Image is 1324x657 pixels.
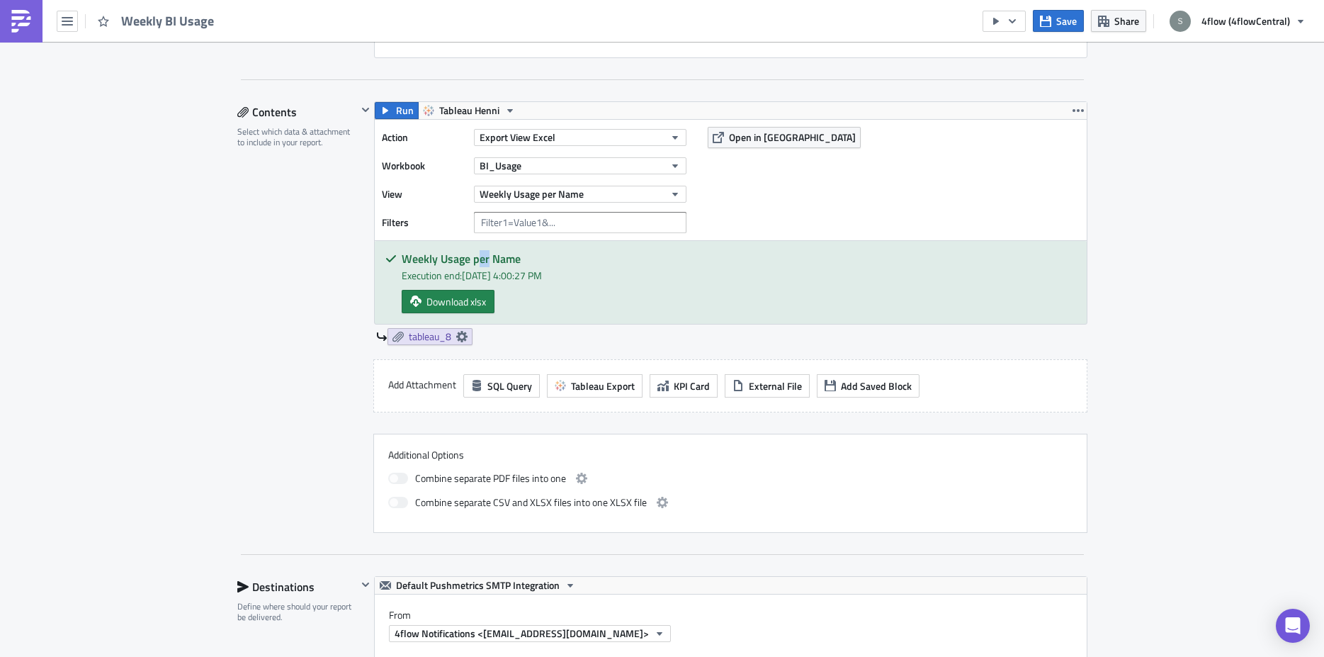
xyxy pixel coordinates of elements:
span: 4flow Notifications <[EMAIL_ADDRESS][DOMAIN_NAME]> [395,626,649,641]
button: Share [1091,10,1146,32]
span: KPI Card [674,378,710,393]
span: Share [1114,13,1139,28]
span: Weekly BI Usage [121,13,215,29]
button: Tableau Henni [418,102,521,119]
span: Save [1056,13,1077,28]
button: SQL Query [463,374,540,398]
button: Add Saved Block [817,374,920,398]
button: External File [725,374,810,398]
label: Additional Options [388,449,1073,461]
div: Execution end: [DATE] 4:00:27 PM [402,268,1076,283]
button: 4flow (4flowCentral) [1161,6,1313,37]
span: 4flow (4flowCentral) [1201,13,1290,28]
span: Add Saved Block [841,378,912,393]
div: Select which data & attachment to include in your report. [237,126,357,148]
span: Run [396,102,414,119]
img: PushMetrics [10,10,33,33]
h5: Weekly Usage per Name [402,253,1076,264]
input: Filter1=Value1&... [474,212,686,233]
div: Contents [237,101,357,123]
button: Default Pushmetrics SMTP Integration [375,577,581,594]
div: Destinations [237,576,357,597]
button: Hide content [357,101,374,118]
span: Combine separate PDF files into one [415,470,566,487]
span: Tableau Export [571,378,635,393]
span: Default Pushmetrics SMTP Integration [396,577,560,594]
span: SQL Query [487,378,532,393]
span: tableau_8 [409,330,451,343]
span: Open in [GEOGRAPHIC_DATA] [729,130,856,145]
span: Combine separate CSV and XLSX files into one XLSX file [415,494,647,511]
button: Hide content [357,576,374,593]
label: From [389,609,1087,622]
span: External File [749,378,802,393]
label: Action [382,127,467,148]
button: Export View Excel [474,129,686,146]
label: View [382,184,467,205]
div: Open Intercom Messenger [1276,609,1310,643]
button: Save [1033,10,1084,32]
span: Export View Excel [480,130,555,145]
p: here is weekly BI usage [6,6,677,17]
span: Download xlsx [426,294,486,309]
label: Add Attachment [388,374,456,395]
span: Tableau Henni [439,102,499,119]
a: tableau_8 [387,328,473,345]
button: KPI Card [650,374,718,398]
span: BI_Usage [480,158,521,173]
button: Weekly Usage per Name [474,186,686,203]
label: Workbook [382,155,467,176]
button: 4flow Notifications <[EMAIL_ADDRESS][DOMAIN_NAME]> [389,625,671,642]
button: BI_Usage [474,157,686,174]
span: Weekly Usage per Name [480,186,584,201]
body: Rich Text Area. Press ALT-0 for help. [6,6,677,17]
button: Run [375,102,419,119]
button: Tableau Export [547,374,643,398]
a: Download xlsx [402,290,494,313]
label: Filters [382,212,467,233]
button: Open in [GEOGRAPHIC_DATA] [708,127,861,148]
div: Define where should your report be delivered. [237,601,357,623]
img: Avatar [1168,9,1192,33]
